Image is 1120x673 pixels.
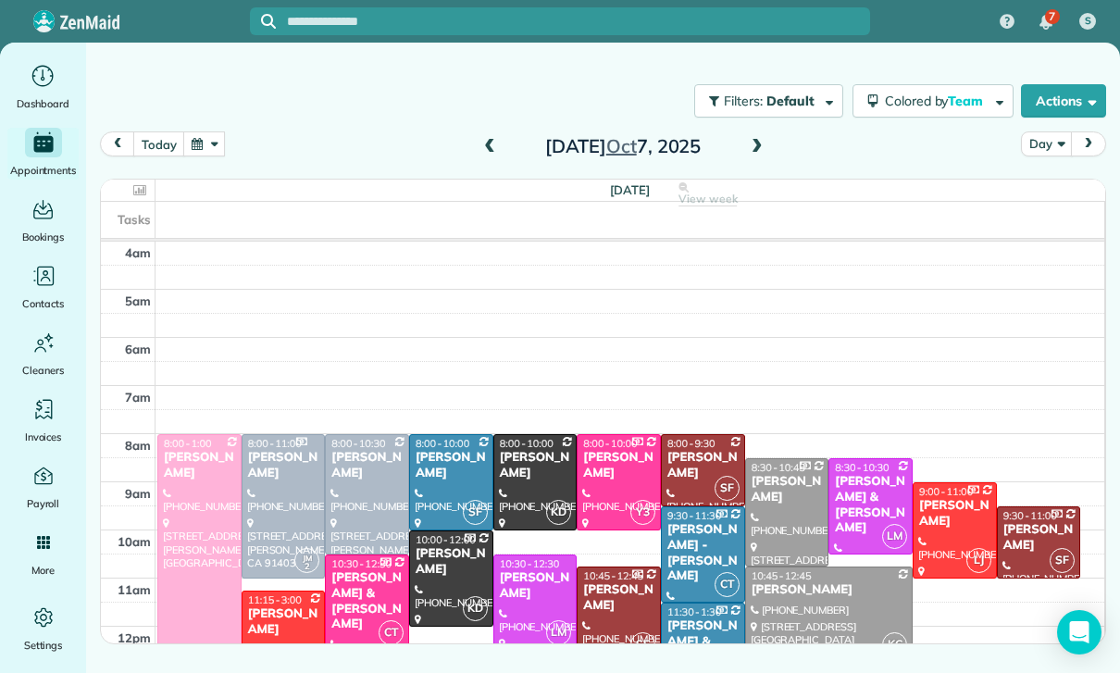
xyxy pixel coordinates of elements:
[667,509,721,522] span: 9:30 - 11:30
[752,461,805,474] span: 8:30 - 10:45
[918,498,991,530] div: [PERSON_NAME]
[1049,9,1055,24] span: 7
[1057,610,1101,654] div: Open Intercom Messenger
[724,93,763,109] span: Filters:
[10,161,77,180] span: Appointments
[118,212,151,227] span: Tasks
[751,474,824,505] div: [PERSON_NAME]
[7,194,79,246] a: Bookings
[666,450,740,481] div: [PERSON_NAME]
[164,437,212,450] span: 8:00 - 1:00
[7,61,79,113] a: Dashboard
[331,557,392,570] span: 10:30 - 12:30
[752,569,812,582] span: 10:45 - 12:45
[1027,2,1065,43] div: 7 unread notifications
[163,450,236,481] div: [PERSON_NAME]
[125,438,151,453] span: 8am
[27,494,60,513] span: Payroll
[499,570,572,602] div: [PERSON_NAME]
[685,84,843,118] a: Filters: Default
[415,546,488,578] div: [PERSON_NAME]
[1021,131,1072,156] button: Day
[250,14,276,29] button: Focus search
[666,522,740,585] div: [PERSON_NAME] - [PERSON_NAME]
[751,582,907,598] div: [PERSON_NAME]
[582,582,655,614] div: [PERSON_NAME]
[834,474,907,537] div: [PERSON_NAME] & [PERSON_NAME]
[885,93,989,109] span: Colored by
[125,342,151,356] span: 6am
[678,192,738,206] span: View week
[694,84,843,118] button: Filters: Default
[125,245,151,260] span: 4am
[22,361,64,380] span: Cleaners
[22,294,64,313] span: Contacts
[261,14,276,29] svg: Focus search
[1002,522,1076,554] div: [PERSON_NAME]
[118,534,151,549] span: 10am
[582,450,655,481] div: [PERSON_NAME]
[583,569,643,582] span: 10:45 - 12:45
[606,134,637,157] span: Oct
[416,533,476,546] span: 10:00 - 12:00
[919,485,973,498] span: 9:00 - 11:00
[1071,131,1106,156] button: next
[1021,84,1106,118] button: Actions
[546,500,571,525] span: KD
[125,390,151,405] span: 7am
[330,570,404,633] div: [PERSON_NAME] & [PERSON_NAME]
[379,620,404,645] span: CT
[7,394,79,446] a: Invoices
[1050,548,1075,573] span: SF
[966,548,991,573] span: LJ
[7,261,79,313] a: Contacts
[17,94,69,113] span: Dashboard
[24,636,63,654] span: Settings
[546,620,571,645] span: LM
[630,632,655,657] span: SF
[303,553,312,563] span: JM
[882,632,907,657] span: KC
[583,437,637,450] span: 8:00 - 10:00
[125,293,151,308] span: 5am
[1085,14,1091,29] span: S
[500,557,560,570] span: 10:30 - 12:30
[463,500,488,525] span: SF
[7,603,79,654] a: Settings
[118,582,151,597] span: 11am
[7,328,79,380] a: Cleaners
[125,486,151,501] span: 9am
[416,437,469,450] span: 8:00 - 10:00
[7,461,79,513] a: Payroll
[948,93,986,109] span: Team
[882,524,907,549] span: LM
[500,437,554,450] span: 8:00 - 10:00
[22,228,65,246] span: Bookings
[852,84,1014,118] button: Colored byTeam
[248,437,302,450] span: 8:00 - 11:00
[667,437,716,450] span: 8:00 - 9:30
[507,136,739,156] h2: [DATE] 7, 2025
[1003,509,1057,522] span: 9:30 - 11:00
[667,605,721,618] span: 11:30 - 1:30
[100,131,135,156] button: prev
[248,593,302,606] span: 11:15 - 3:00
[330,450,404,481] div: [PERSON_NAME]
[835,461,889,474] span: 8:30 - 10:30
[118,630,151,645] span: 12pm
[499,450,572,481] div: [PERSON_NAME]
[25,428,62,446] span: Invoices
[715,476,740,501] span: SF
[766,93,815,109] span: Default
[463,596,488,621] span: KD
[715,572,740,597] span: CT
[31,561,55,580] span: More
[133,131,184,156] button: today
[7,128,79,180] a: Appointments
[247,450,320,481] div: [PERSON_NAME]
[630,500,655,525] span: Y3
[295,558,318,576] small: 2
[610,182,650,197] span: [DATE]
[331,437,385,450] span: 8:00 - 10:30
[415,450,488,481] div: [PERSON_NAME]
